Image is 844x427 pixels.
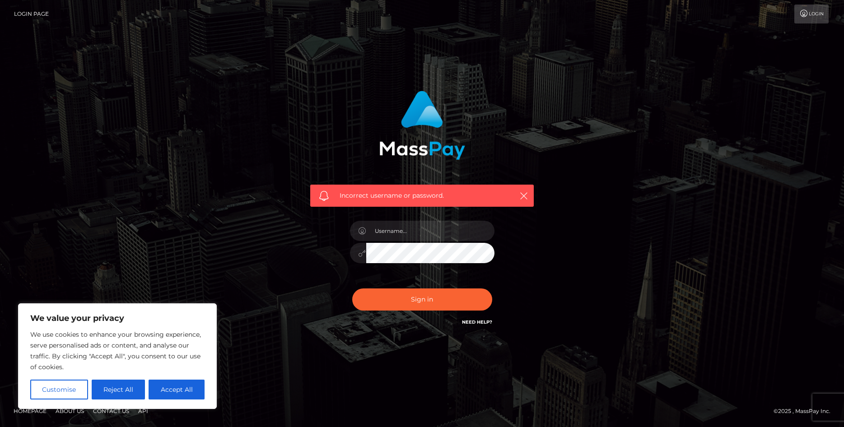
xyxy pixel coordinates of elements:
a: Login [794,5,829,23]
a: Contact Us [89,404,133,418]
p: We use cookies to enhance your browsing experience, serve personalised ads or content, and analys... [30,329,205,372]
button: Sign in [352,288,492,311]
p: We value your privacy [30,313,205,324]
a: Homepage [10,404,50,418]
a: Login Page [14,5,49,23]
input: Username... [366,221,494,241]
div: © 2025 , MassPay Inc. [774,406,837,416]
img: MassPay Login [379,91,465,160]
button: Reject All [92,380,145,399]
a: API [135,404,152,418]
a: Need Help? [462,319,492,325]
button: Customise [30,380,88,399]
a: About Us [52,404,88,418]
span: Incorrect username or password. [340,191,504,200]
div: We value your privacy [18,303,217,409]
button: Accept All [149,380,205,399]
